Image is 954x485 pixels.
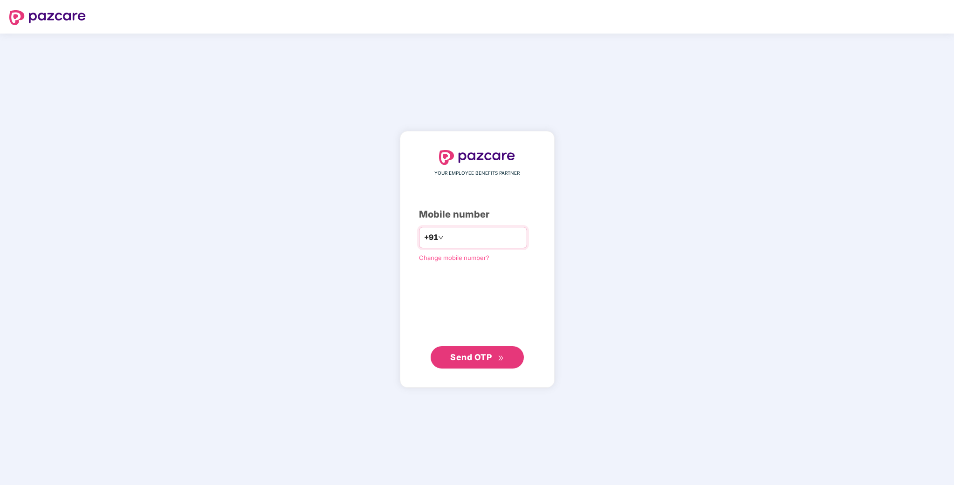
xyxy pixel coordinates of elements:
button: Send OTPdouble-right [431,346,524,369]
span: YOUR EMPLOYEE BENEFITS PARTNER [434,170,520,177]
span: Send OTP [450,352,492,362]
span: down [438,235,444,240]
a: Change mobile number? [419,254,489,261]
span: +91 [424,232,438,243]
img: logo [439,150,515,165]
div: Mobile number [419,207,535,222]
img: logo [9,10,86,25]
span: double-right [498,355,504,361]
